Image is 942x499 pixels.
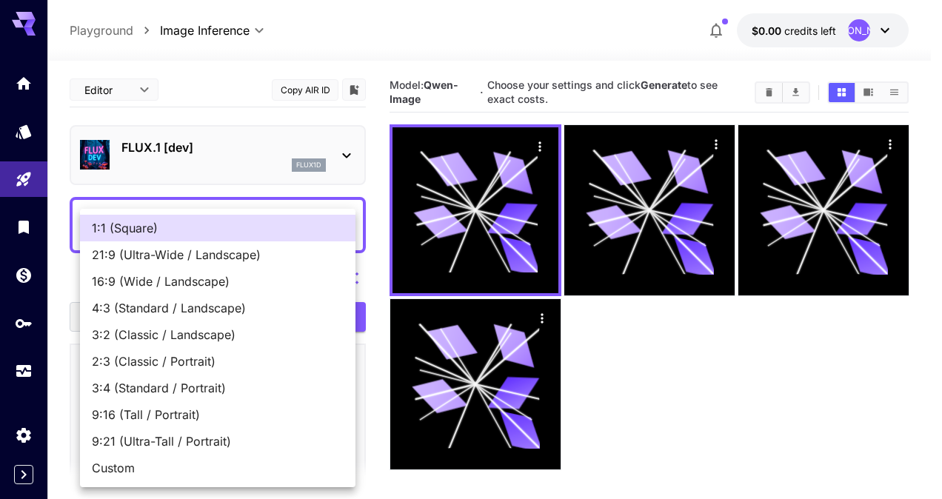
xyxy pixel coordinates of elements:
span: 2:3 (Classic / Portrait) [92,352,344,370]
span: 9:21 (Ultra-Tall / Portrait) [92,432,344,450]
span: 3:4 (Standard / Portrait) [92,379,344,397]
span: 21:9 (Ultra-Wide / Landscape) [92,246,344,264]
span: 16:9 (Wide / Landscape) [92,272,344,290]
span: 1:1 (Square) [92,219,344,237]
span: 3:2 (Classic / Landscape) [92,326,344,344]
span: Custom [92,459,344,477]
span: 4:3 (Standard / Landscape) [92,299,344,317]
span: 9:16 (Tall / Portrait) [92,406,344,423]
